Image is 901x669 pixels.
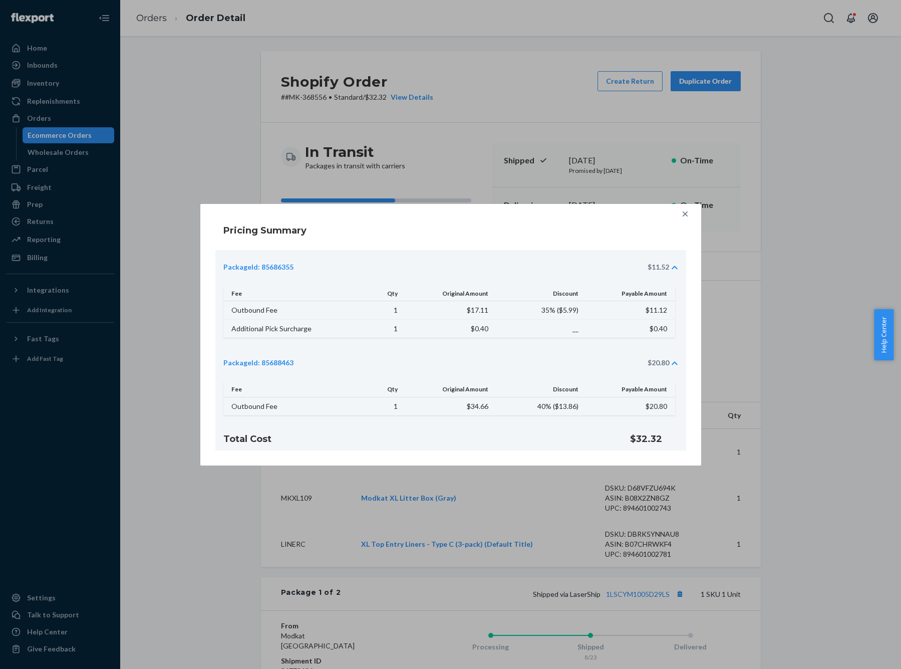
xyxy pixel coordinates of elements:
[648,262,669,272] div: $11.52
[630,432,678,445] h4: $32.32
[223,301,359,320] td: Outbound Fee
[494,397,584,415] td: 40% ( $13.86 )
[584,397,675,415] td: $20.80
[223,320,359,338] td: Additional Pick Surcharge
[404,382,494,397] th: Original Amount
[404,397,494,415] td: $34.66
[359,301,404,320] td: 1
[648,358,669,368] div: $20.80
[584,301,675,320] td: $11.12
[359,320,404,338] td: 1
[494,382,584,397] th: Discount
[404,301,494,320] td: $17.11
[404,286,494,301] th: Original Amount
[494,301,584,320] td: 35% ( $5.99 )
[223,382,359,397] th: Fee
[359,286,404,301] th: Qty
[223,397,359,415] td: Outbound Fee
[223,432,606,445] h4: Total Cost
[404,320,494,338] td: $0.40
[584,286,675,301] th: Payable Amount
[223,358,293,368] div: PackageId: 85688463
[223,286,359,301] th: Fee
[494,286,584,301] th: Discount
[223,224,307,237] h4: Pricing Summary
[494,320,584,338] td: __
[584,382,675,397] th: Payable Amount
[584,320,675,338] td: $0.40
[359,397,404,415] td: 1
[223,262,293,272] div: PackageId: 85686355
[359,382,404,397] th: Qty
